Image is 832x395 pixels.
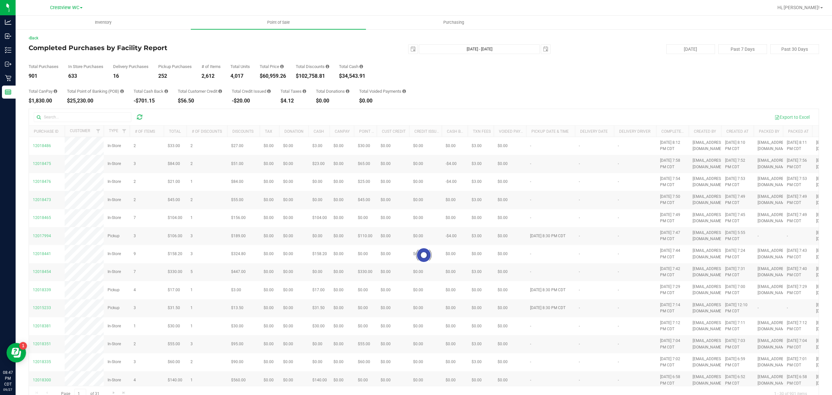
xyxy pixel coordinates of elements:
[29,44,292,51] h4: Completed Purchases by Facility Report
[134,98,168,103] div: -$701.15
[232,98,271,103] div: -$20.00
[218,89,222,93] i: Sum of the successful, non-voided payments using account credit for all purchases in the date range.
[718,44,767,54] button: Past 7 Days
[50,5,79,10] span: Crestview WC
[280,89,306,93] div: Total Taxes
[29,64,58,69] div: Total Purchases
[402,89,406,93] i: Sum of all voided payment transaction amounts, excluding tips and transaction fees, for all purch...
[435,20,473,25] span: Purchasing
[5,89,11,95] inline-svg: Reports
[5,47,11,53] inline-svg: Inventory
[68,64,103,69] div: In Store Purchases
[5,61,11,67] inline-svg: Outbound
[770,44,819,54] button: Past 30 Days
[280,64,284,69] i: Sum of the total prices of all purchases in the date range.
[67,89,124,93] div: Total Point of Banking (POB)
[29,89,57,93] div: Total CanPay
[5,33,11,39] inline-svg: Inbound
[6,343,26,362] iframe: Resource center
[359,98,406,103] div: $0.00
[296,64,329,69] div: Total Discounts
[230,64,250,69] div: Total Units
[5,19,11,25] inline-svg: Analytics
[777,5,820,10] span: Hi, [PERSON_NAME]!
[3,370,13,387] p: 08:47 PM CDT
[339,74,365,79] div: $34,543.91
[158,64,192,69] div: Pickup Purchases
[86,20,120,25] span: Inventory
[29,98,57,103] div: $1,830.00
[29,74,58,79] div: 901
[267,89,271,93] i: Sum of all account credit issued for all refunds from returned purchases in the date range.
[54,89,57,93] i: Sum of the successful, non-voided CanPay payment transactions for all purchases in the date range.
[260,64,286,69] div: Total Price
[280,98,306,103] div: $4.12
[67,98,124,103] div: $25,230.00
[232,89,271,93] div: Total Credit Issued
[359,89,406,93] div: Total Voided Payments
[316,89,349,93] div: Total Donations
[158,74,192,79] div: 252
[16,16,191,29] a: Inventory
[230,74,250,79] div: 4,017
[296,74,329,79] div: $102,758.81
[666,44,715,54] button: [DATE]
[3,387,13,392] p: 09/27
[164,89,168,93] i: Sum of the cash-back amounts from rounded-up electronic payments for all purchases in the date ra...
[346,89,349,93] i: Sum of all round-up-to-next-dollar total price adjustments for all purchases in the date range.
[120,89,124,93] i: Sum of the successful, non-voided point-of-banking payment transactions, both via payment termina...
[303,89,306,93] i: Sum of the total taxes for all purchases in the date range.
[201,74,221,79] div: 2,612
[316,98,349,103] div: $0.00
[339,64,365,69] div: Total Cash
[260,74,286,79] div: $60,959.26
[5,75,11,81] inline-svg: Retail
[191,16,366,29] a: Point of Sale
[541,45,550,54] span: select
[178,89,222,93] div: Total Customer Credit
[113,64,149,69] div: Delivery Purchases
[113,74,149,79] div: 16
[258,20,299,25] span: Point of Sale
[29,36,38,40] a: Back
[409,45,418,54] span: select
[326,64,329,69] i: Sum of the discount values applied to the all purchases in the date range.
[366,16,541,29] a: Purchasing
[359,64,363,69] i: Sum of the successful, non-voided cash payment transactions for all purchases in the date range. ...
[178,98,222,103] div: $56.50
[201,64,221,69] div: # of Items
[134,89,168,93] div: Total Cash Back
[19,342,27,350] iframe: Resource center unread badge
[68,74,103,79] div: 633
